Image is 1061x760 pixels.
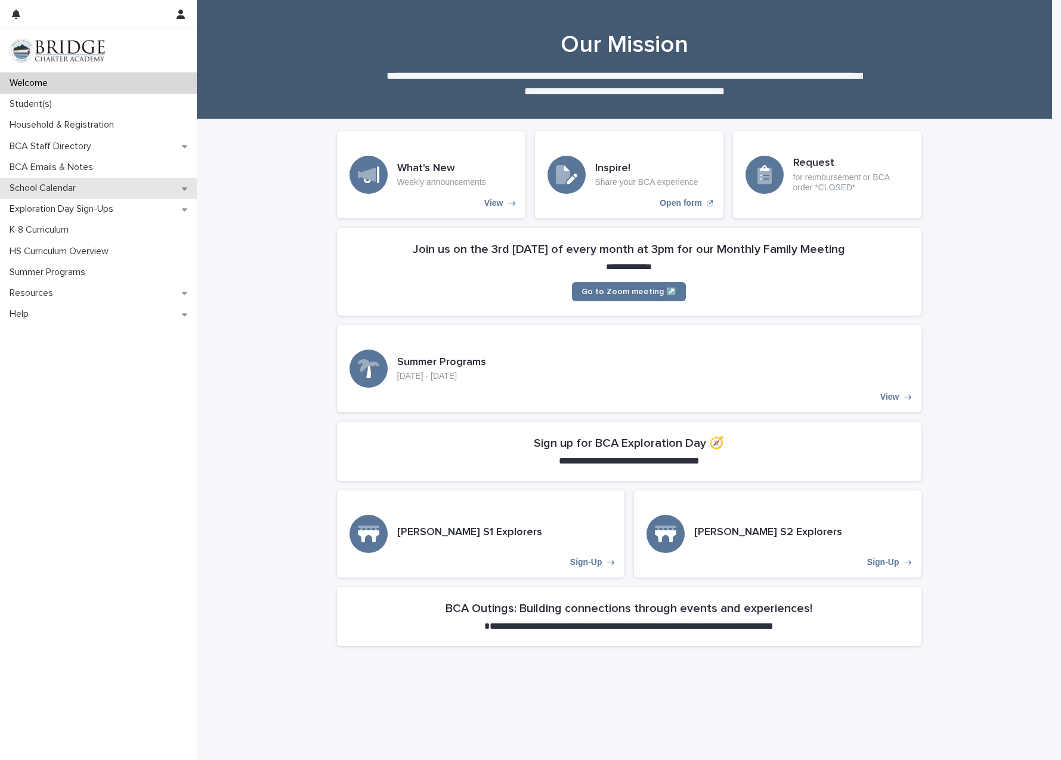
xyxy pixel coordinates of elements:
[570,557,602,567] p: Sign-Up
[337,490,624,577] a: Sign-Up
[5,203,123,215] p: Exploration Day Sign-Ups
[5,308,38,320] p: Help
[332,30,917,59] h1: Our Mission
[535,131,723,218] a: Open form
[534,436,724,450] h2: Sign up for BCA Exploration Day 🧭
[337,325,921,412] a: View
[634,490,921,577] a: Sign-Up
[5,288,63,299] p: Resources
[5,98,61,110] p: Student(s)
[793,157,909,170] h3: Request
[572,282,686,301] a: Go to Zoom meeting ↗️
[397,356,486,369] h3: Summer Programs
[660,198,702,208] p: Open form
[10,39,105,63] img: V1C1m3IdTEidaUdm9Hs0
[5,183,85,194] p: School Calendar
[5,267,95,278] p: Summer Programs
[880,392,899,402] p: View
[397,162,486,175] h3: What's New
[397,526,542,539] h3: [PERSON_NAME] S1 Explorers
[5,162,103,173] p: BCA Emails & Notes
[694,526,842,539] h3: [PERSON_NAME] S2 Explorers
[867,557,899,567] p: Sign-Up
[397,177,486,187] p: Weekly announcements
[5,246,118,257] p: HS Curriculum Overview
[397,371,486,381] p: [DATE] - [DATE]
[413,242,845,257] h2: Join us on the 3rd [DATE] of every month at 3pm for our Monthly Family Meeting
[484,198,503,208] p: View
[581,288,676,296] span: Go to Zoom meeting ↗️
[793,172,909,193] p: for reimbursement or BCA order *CLOSED*
[337,131,525,218] a: View
[5,141,101,152] p: BCA Staff Directory
[5,78,57,89] p: Welcome
[446,601,812,616] h2: BCA Outings: Building connections through events and experiences!
[595,162,698,175] h3: Inspire!
[5,119,123,131] p: Household & Registration
[595,177,698,187] p: Share your BCA experience
[5,224,78,236] p: K-8 Curriculum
